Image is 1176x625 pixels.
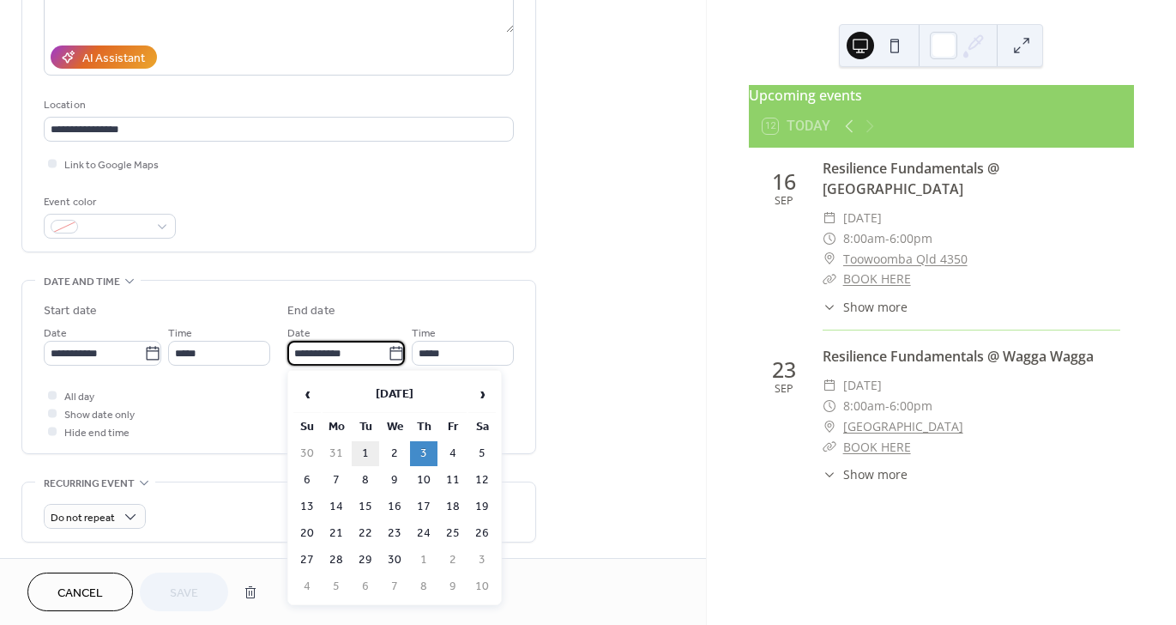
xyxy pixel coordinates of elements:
[293,441,321,466] td: 30
[439,521,467,546] td: 25
[843,375,882,396] span: [DATE]
[323,376,467,413] th: [DATE]
[352,548,379,573] td: 29
[823,269,836,289] div: ​
[323,495,350,519] td: 14
[323,441,350,466] td: 31
[439,468,467,493] td: 11
[772,359,796,380] div: 23
[410,521,437,546] td: 24
[823,465,836,483] div: ​
[823,416,836,437] div: ​
[352,495,379,519] td: 15
[352,574,379,599] td: 6
[468,415,496,440] th: Sa
[823,396,836,416] div: ​
[775,384,793,395] div: Sep
[323,521,350,546] td: 21
[843,465,908,483] span: Show more
[843,228,885,249] span: 8:00am
[410,415,437,440] th: Th
[44,96,510,114] div: Location
[823,159,999,198] a: Resilience Fundamentals @ [GEOGRAPHIC_DATA]
[352,468,379,493] td: 8
[64,406,135,424] span: Show date only
[823,228,836,249] div: ​
[410,495,437,519] td: 17
[823,465,908,483] button: ​Show more
[823,298,908,316] button: ​Show more
[823,208,836,228] div: ​
[64,388,94,406] span: All day
[410,468,437,493] td: 10
[381,521,408,546] td: 23
[381,415,408,440] th: We
[294,377,320,411] span: ‹
[468,468,496,493] td: 12
[890,228,932,249] span: 6:00pm
[843,396,885,416] span: 8:00am
[439,548,467,573] td: 2
[468,548,496,573] td: 3
[293,521,321,546] td: 20
[381,441,408,466] td: 2
[843,298,908,316] span: Show more
[885,396,890,416] span: -
[27,573,133,611] button: Cancel
[749,85,1134,106] div: Upcoming events
[64,424,130,442] span: Hide end time
[323,548,350,573] td: 28
[823,298,836,316] div: ​
[468,574,496,599] td: 10
[823,347,1094,366] a: Resilience Fundamentals @ Wagga Wagga
[412,325,436,343] span: Time
[44,302,97,320] div: Start date
[44,475,135,493] span: Recurring event
[468,521,496,546] td: 26
[381,495,408,519] td: 16
[469,377,495,411] span: ›
[410,548,437,573] td: 1
[293,574,321,599] td: 4
[439,495,467,519] td: 18
[823,375,836,396] div: ​
[843,270,911,287] a: BOOK HERE
[439,574,467,599] td: 9
[381,548,408,573] td: 30
[468,495,496,519] td: 19
[323,574,350,599] td: 5
[843,439,911,455] a: BOOK HERE
[44,273,120,291] span: Date and time
[381,574,408,599] td: 7
[823,437,836,458] div: ​
[44,193,172,211] div: Event color
[775,196,793,207] div: Sep
[82,50,145,68] div: AI Assistant
[843,416,963,437] a: [GEOGRAPHIC_DATA]
[293,495,321,519] td: 13
[885,228,890,249] span: -
[439,441,467,466] td: 4
[51,508,115,528] span: Do not repeat
[410,574,437,599] td: 8
[57,585,103,603] span: Cancel
[323,468,350,493] td: 7
[352,521,379,546] td: 22
[293,415,321,440] th: Su
[823,249,836,270] div: ​
[293,548,321,573] td: 27
[843,208,882,228] span: [DATE]
[772,171,796,192] div: 16
[352,415,379,440] th: Tu
[439,415,467,440] th: Fr
[410,441,437,466] td: 3
[287,325,311,343] span: Date
[468,441,496,466] td: 5
[352,441,379,466] td: 1
[51,46,157,69] button: AI Assistant
[381,468,408,493] td: 9
[323,415,350,440] th: Mo
[293,468,321,493] td: 6
[44,325,67,343] span: Date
